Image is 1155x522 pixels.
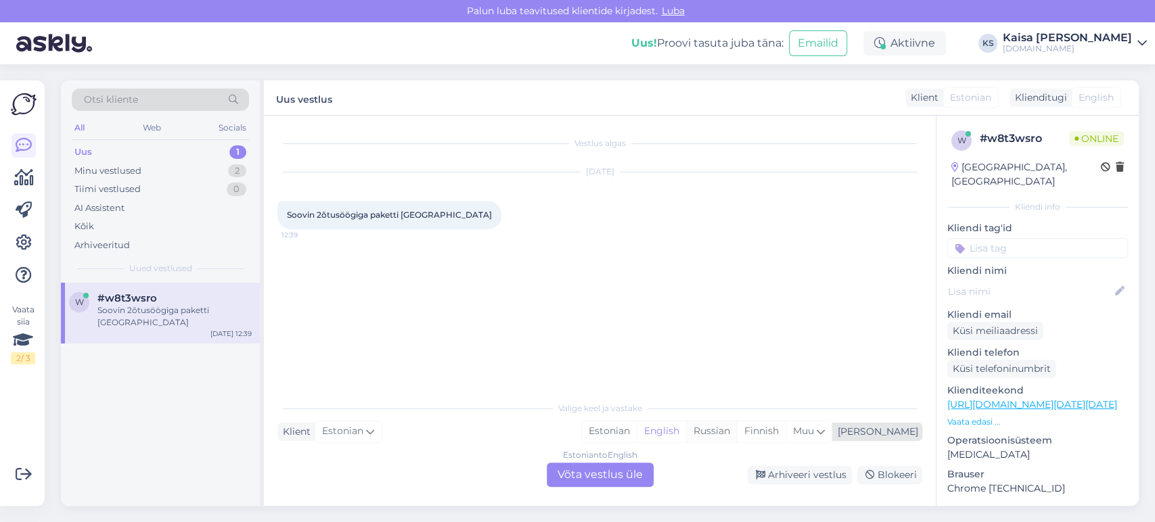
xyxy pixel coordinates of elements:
[947,416,1128,428] p: Vaata edasi ...
[978,34,997,53] div: KS
[129,262,192,275] span: Uued vestlused
[227,183,246,196] div: 0
[789,30,847,56] button: Emailid
[84,93,138,107] span: Otsi kliente
[75,297,84,307] span: w
[229,145,246,159] div: 1
[947,346,1128,360] p: Kliendi telefon
[74,183,141,196] div: Tiimi vestlused
[957,135,966,145] span: w
[948,284,1112,299] input: Lisa nimi
[947,383,1128,398] p: Klienditeekond
[563,449,637,461] div: Estonian to English
[947,322,1043,340] div: Küsi meiliaadressi
[947,448,1128,462] p: [MEDICAL_DATA]
[74,220,94,233] div: Kõik
[947,264,1128,278] p: Kliendi nimi
[277,166,922,178] div: [DATE]
[658,5,689,17] span: Luba
[947,360,1056,378] div: Küsi telefoninumbrit
[637,421,686,442] div: English
[72,119,87,137] div: All
[863,31,946,55] div: Aktiivne
[947,238,1128,258] input: Lisa tag
[216,119,249,137] div: Socials
[793,425,814,437] span: Muu
[11,352,35,364] div: 2 / 3
[857,466,922,484] div: Blokeeri
[210,329,252,339] div: [DATE] 12:39
[74,145,92,159] div: Uus
[281,230,332,240] span: 12:39
[74,239,130,252] div: Arhiveeritud
[1003,32,1147,54] a: Kaisa [PERSON_NAME][DOMAIN_NAME]
[74,201,124,215] div: AI Assistent
[947,467,1128,481] p: Brauser
[140,119,164,137] div: Web
[832,425,918,439] div: [PERSON_NAME]
[97,304,252,329] div: Soovin 2õtusöögiga paketti [GEOGRAPHIC_DATA]
[276,89,332,107] label: Uus vestlus
[631,37,657,49] b: Uus!
[322,424,363,439] span: Estonian
[97,292,157,304] span: #w8t3wsro
[74,164,141,178] div: Minu vestlused
[1079,91,1114,105] span: English
[947,433,1128,448] p: Operatsioonisüsteem
[277,425,311,439] div: Klient
[1003,32,1132,43] div: Kaisa [PERSON_NAME]
[947,308,1128,322] p: Kliendi email
[1003,43,1132,54] div: [DOMAIN_NAME]
[287,210,492,220] span: Soovin 2õtusöögiga paketti [GEOGRAPHIC_DATA]
[947,201,1128,213] div: Kliendi info
[737,421,786,442] div: Finnish
[980,130,1069,147] div: # w8t3wsro
[11,304,35,364] div: Vaata siia
[947,221,1128,235] p: Kliendi tag'id
[547,462,654,487] div: Võta vestlus üle
[11,91,37,117] img: Askly Logo
[277,137,922,149] div: Vestlus algas
[1010,91,1067,105] div: Klienditugi
[951,160,1101,189] div: [GEOGRAPHIC_DATA], [GEOGRAPHIC_DATA]
[748,466,852,484] div: Arhiveeri vestlus
[905,91,938,105] div: Klient
[228,164,246,178] div: 2
[1069,131,1124,146] span: Online
[631,35,784,51] div: Proovi tasuta juba täna:
[277,402,922,414] div: Valige keel ja vastake
[947,481,1128,496] p: Chrome [TECHNICAL_ID]
[950,91,991,105] span: Estonian
[582,421,637,442] div: Estonian
[686,421,737,442] div: Russian
[947,398,1117,410] a: [URL][DOMAIN_NAME][DATE][DATE]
